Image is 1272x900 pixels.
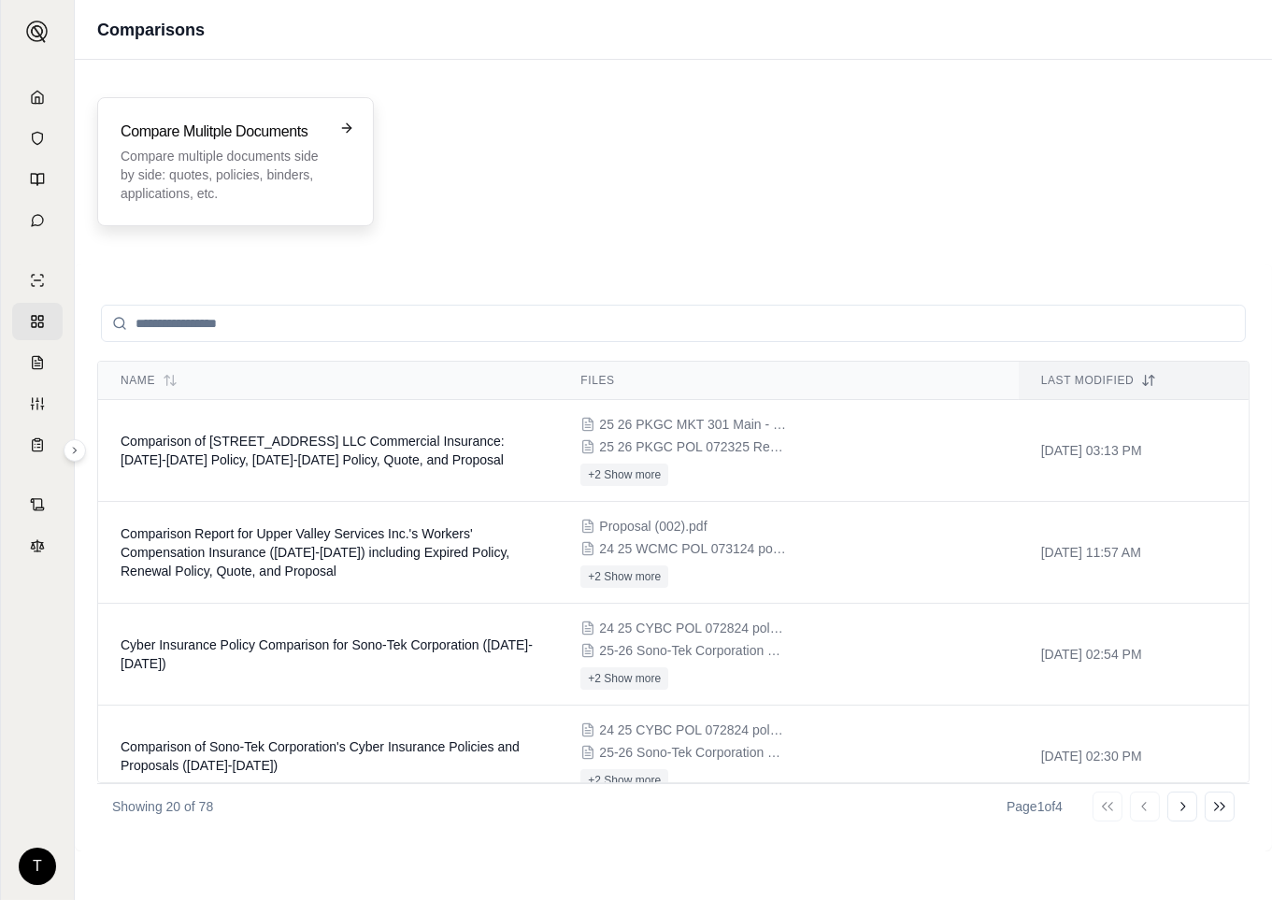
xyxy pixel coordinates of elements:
[121,147,324,203] p: Compare multiple documents side by side: quotes, policies, binders, applications, etc.
[12,385,63,422] a: Custom Report
[12,344,63,381] a: Claim Coverage
[580,565,668,588] button: +2 Show more
[599,721,786,739] span: 24 25 CYBC POL 072824 pol#AB-6708209-02.pdf
[121,121,324,143] h3: Compare Mulitple Documents
[121,739,520,773] span: Comparison of Sono-Tek Corporation's Cyber Insurance Policies and Proposals (2024-2026)
[112,797,213,816] p: Showing 20 of 78
[12,202,63,239] a: Chat
[558,362,1018,400] th: Files
[12,161,63,198] a: Prompt Library
[121,526,509,579] span: Comparison Report for Upper Valley Services Inc.'s Workers' Compensation Insurance (2024-2026) in...
[97,17,205,43] h1: Comparisons
[599,437,786,456] span: 25 26 PKGC POL 072325 Renewal S 2288750.pdf
[1019,400,1249,502] td: [DATE] 03:13 PM
[599,641,786,660] span: 25-26 Sono-Tek Corporation Renewal Proposal rev. 7.23.25.pptx.pdf
[599,539,786,558] span: 24 25 WCMC POL 073124 pol#WWC3732473.pdf
[1019,502,1249,604] td: [DATE] 11:57 AM
[121,373,536,388] div: Name
[121,637,533,671] span: Cyber Insurance Policy Comparison for Sono-Tek Corporation (2024-2026)
[12,486,63,523] a: Contract Analysis
[599,743,786,762] span: 25-26 Sono-Tek Corporation Renewal Proposal rev. 7.23.25.pptx.pdf
[12,262,63,299] a: Single Policy
[26,21,49,43] img: Expand sidebar
[1041,373,1226,388] div: Last modified
[599,619,786,637] span: 24 25 CYBC POL 072824 pol#AB-6708209-02.pdf
[580,667,668,690] button: +2 Show more
[580,769,668,792] button: +2 Show more
[580,464,668,486] button: +2 Show more
[12,303,63,340] a: Policy Comparisons
[1019,604,1249,706] td: [DATE] 02:54 PM
[599,415,786,434] span: 25 26 PKGC MKT 301 Main - Selective QUOTE.pdf
[121,434,505,467] span: Comparison of 301 Main Street LLC Commercial Insurance: 2024-2025 Policy, 2025-2026 Policy, Quote...
[1007,797,1063,816] div: Page 1 of 4
[12,120,63,157] a: Documents Vault
[12,426,63,464] a: Coverage Table
[599,517,707,536] span: Proposal (002).pdf
[12,79,63,116] a: Home
[64,439,86,462] button: Expand sidebar
[19,13,56,50] button: Expand sidebar
[19,848,56,885] div: T
[12,527,63,564] a: Legal Search Engine
[1019,706,1249,807] td: [DATE] 02:30 PM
